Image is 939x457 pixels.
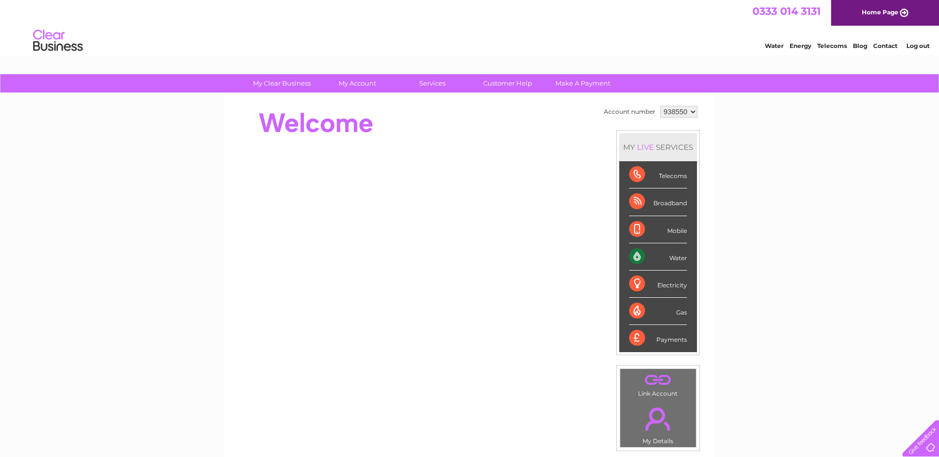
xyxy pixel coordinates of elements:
a: Services [392,74,473,92]
a: My Clear Business [241,74,323,92]
div: MY SERVICES [619,133,697,161]
div: Water [629,243,687,271]
a: Customer Help [467,74,548,92]
td: My Details [620,399,696,448]
a: . [623,371,693,389]
div: Payments [629,325,687,352]
a: Contact [873,42,897,49]
a: 0333 014 3131 [752,5,821,17]
div: Broadband [629,188,687,216]
a: Telecoms [817,42,847,49]
div: Electricity [629,271,687,298]
a: Blog [853,42,867,49]
div: Gas [629,298,687,325]
a: Water [765,42,784,49]
div: Telecoms [629,161,687,188]
a: Log out [906,42,930,49]
a: My Account [316,74,398,92]
a: Energy [790,42,811,49]
td: Link Account [620,368,696,400]
img: logo.png [33,26,83,56]
a: . [623,402,693,436]
div: Mobile [629,216,687,243]
div: Clear Business is a trading name of Verastar Limited (registered in [GEOGRAPHIC_DATA] No. 3667643... [236,5,704,48]
div: LIVE [635,142,656,152]
a: Make A Payment [542,74,624,92]
td: Account number [601,103,658,120]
